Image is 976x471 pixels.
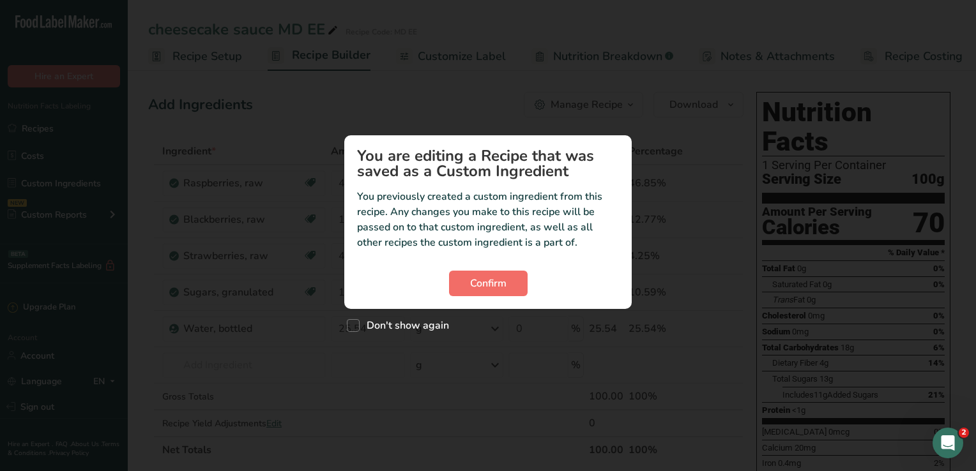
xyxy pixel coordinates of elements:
span: Confirm [470,276,507,291]
p: You previously created a custom ingredient from this recipe. Any changes you make to this recipe ... [357,189,619,250]
h1: You are editing a Recipe that was saved as a Custom Ingredient [357,148,619,179]
span: 2 [959,428,969,438]
span: Don't show again [360,319,449,332]
button: Confirm [449,271,528,296]
iframe: Intercom live chat [933,428,963,458]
